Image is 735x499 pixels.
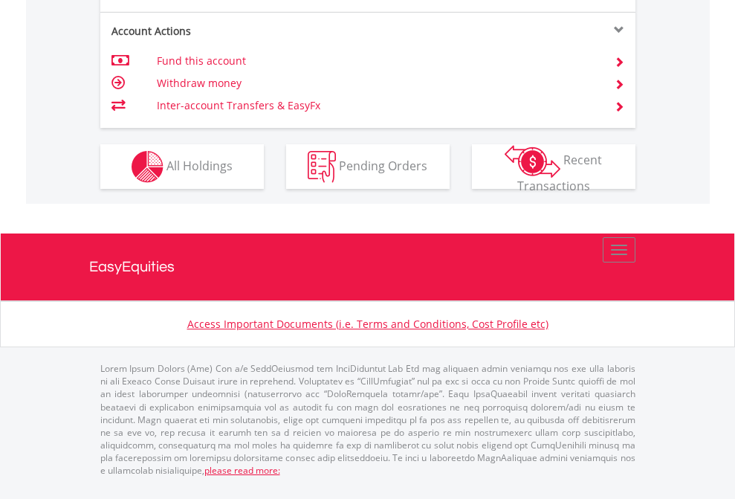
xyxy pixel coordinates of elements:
[286,144,450,189] button: Pending Orders
[89,234,647,300] a: EasyEquities
[187,317,548,331] a: Access Important Documents (i.e. Terms and Conditions, Cost Profile etc)
[157,72,596,94] td: Withdraw money
[308,151,336,183] img: pending_instructions-wht.png
[204,464,280,477] a: please read more:
[100,144,264,189] button: All Holdings
[132,151,163,183] img: holdings-wht.png
[157,94,596,117] td: Inter-account Transfers & EasyFx
[100,362,635,477] p: Lorem Ipsum Dolors (Ame) Con a/e SeddOeiusmod tem InciDiduntut Lab Etd mag aliquaen admin veniamq...
[505,145,560,178] img: transactions-zar-wht.png
[166,157,233,173] span: All Holdings
[100,24,368,39] div: Account Actions
[472,144,635,189] button: Recent Transactions
[339,157,427,173] span: Pending Orders
[157,50,596,72] td: Fund this account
